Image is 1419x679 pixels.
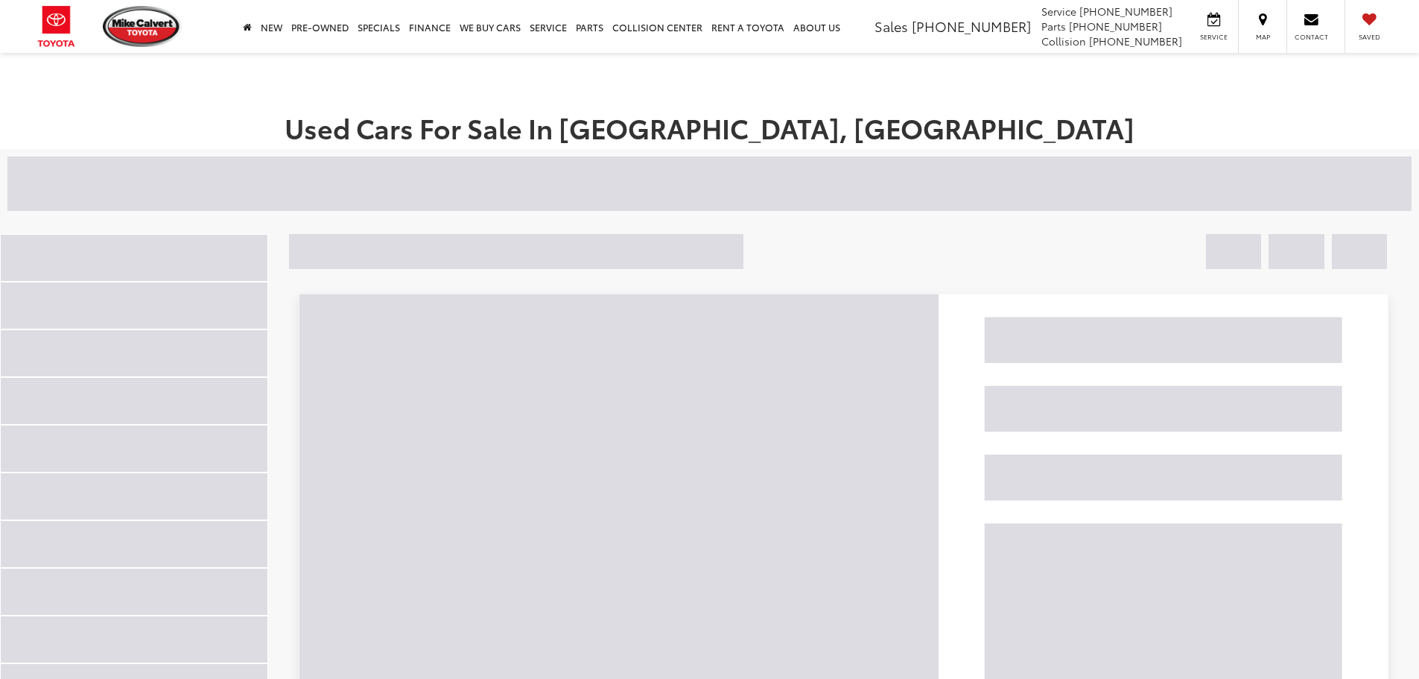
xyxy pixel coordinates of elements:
[1089,34,1182,48] span: [PHONE_NUMBER]
[1041,34,1086,48] span: Collision
[874,16,908,36] span: Sales
[1246,32,1279,42] span: Map
[912,16,1031,36] span: [PHONE_NUMBER]
[1069,19,1162,34] span: [PHONE_NUMBER]
[1041,4,1076,19] span: Service
[1197,32,1231,42] span: Service
[103,6,182,47] img: Mike Calvert Toyota
[1079,4,1172,19] span: [PHONE_NUMBER]
[1041,19,1066,34] span: Parts
[1353,32,1385,42] span: Saved
[1295,32,1328,42] span: Contact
